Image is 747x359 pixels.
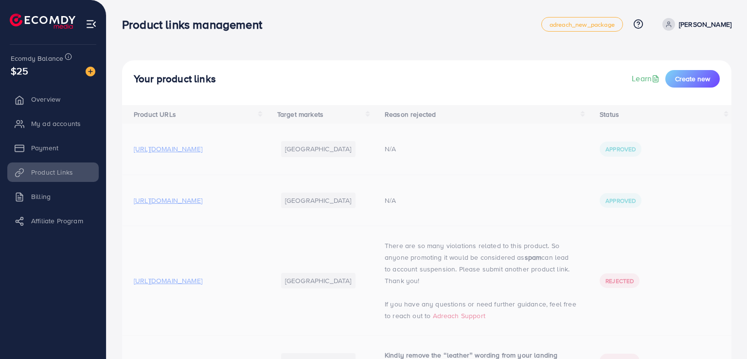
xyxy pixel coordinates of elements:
[11,64,28,78] span: $25
[122,18,270,32] h3: Product links management
[86,67,95,76] img: image
[679,18,731,30] p: [PERSON_NAME]
[86,18,97,30] img: menu
[675,74,710,84] span: Create new
[10,14,75,29] img: logo
[658,18,731,31] a: [PERSON_NAME]
[665,70,720,88] button: Create new
[541,17,623,32] a: adreach_new_package
[134,73,216,85] h4: Your product links
[11,54,63,63] span: Ecomdy Balance
[632,73,661,84] a: Learn
[550,21,615,28] span: adreach_new_package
